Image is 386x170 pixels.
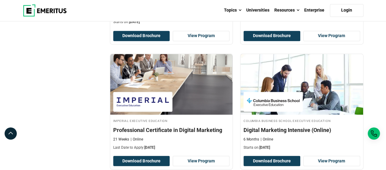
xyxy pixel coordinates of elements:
[244,137,259,142] p: 6 Months
[173,156,229,166] a: View Program
[113,137,129,142] p: 21 Weeks
[113,126,230,134] h4: Professional Certificate in Digital Marketing
[261,137,273,142] p: Online
[113,118,230,123] h4: Imperial Executive Education
[116,95,169,109] img: Imperial Executive Education
[240,54,363,153] a: Digital Marketing Course by Columbia Business School Executive Education - December 11, 2025 Colu...
[244,126,360,134] h4: Digital Marketing Intensive (Online)
[259,145,270,149] span: [DATE]
[113,156,170,166] button: Download Brochure
[303,156,360,166] a: View Program
[144,145,155,149] span: [DATE]
[240,54,363,115] img: Digital Marketing Intensive (Online) | Online Digital Marketing Course
[244,31,300,41] button: Download Brochure
[113,31,170,41] button: Download Brochure
[129,20,140,24] span: [DATE]
[244,156,300,166] button: Download Brochure
[330,4,363,17] a: Login
[110,54,233,153] a: Digital Marketing Course by Imperial Executive Education - October 2, 2025 Imperial Executive Edu...
[113,19,230,25] p: Starts on:
[244,145,360,150] p: Starts on:
[113,145,230,150] p: Last Date to Apply:
[173,31,229,41] a: View Program
[131,137,143,142] p: Online
[247,95,300,109] img: Columbia Business School Executive Education
[244,118,360,123] h4: Columbia Business School Executive Education
[110,54,233,115] img: Professional Certificate in Digital Marketing | Online Digital Marketing Course
[303,31,360,41] a: View Program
